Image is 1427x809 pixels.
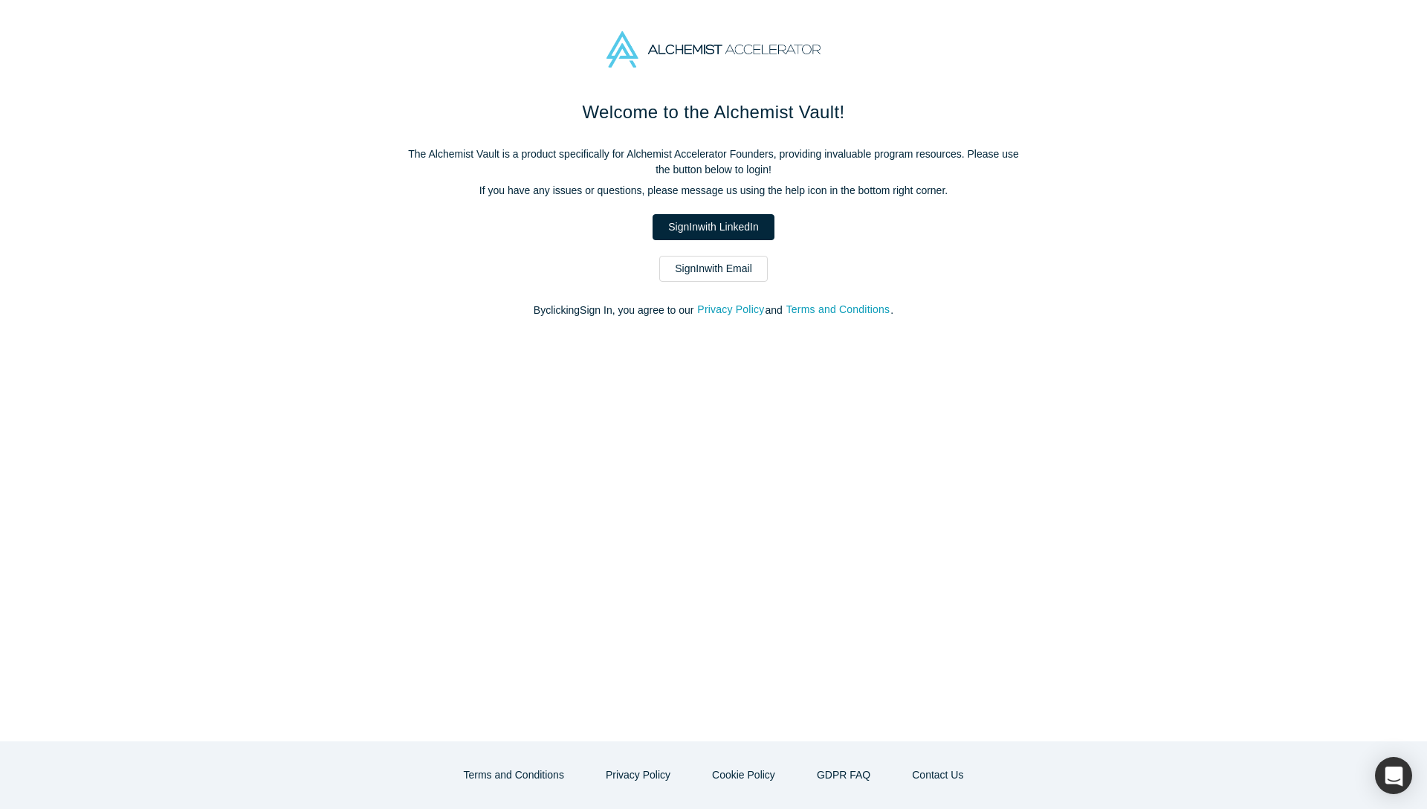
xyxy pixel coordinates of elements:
button: Contact Us [896,762,979,788]
button: Privacy Policy [590,762,686,788]
p: The Alchemist Vault is a product specifically for Alchemist Accelerator Founders, providing inval... [401,146,1026,178]
button: Terms and Conditions [786,301,891,318]
img: Alchemist Accelerator Logo [606,31,821,68]
p: By clicking Sign In , you agree to our and . [401,303,1026,318]
h1: Welcome to the Alchemist Vault! [401,99,1026,126]
button: Privacy Policy [696,301,765,318]
button: Terms and Conditions [448,762,580,788]
a: SignInwith Email [659,256,768,282]
button: Cookie Policy [696,762,791,788]
a: GDPR FAQ [801,762,886,788]
p: If you have any issues or questions, please message us using the help icon in the bottom right co... [401,183,1026,199]
a: SignInwith LinkedIn [653,214,774,240]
